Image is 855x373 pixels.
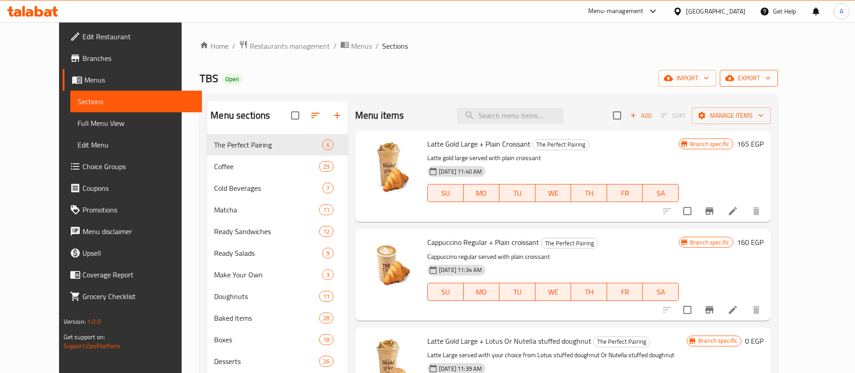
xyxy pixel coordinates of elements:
a: Edit menu item [727,206,738,216]
a: Menu disclaimer [63,221,202,242]
a: Support.OpsPlatform [64,340,121,352]
a: Edit Menu [70,134,202,156]
span: SA [646,187,675,200]
div: items [322,269,334,280]
span: 12 [320,227,333,236]
button: delete [745,299,767,321]
span: The Perfect Pairing [533,139,589,150]
span: Get support on: [64,331,105,343]
div: items [322,183,334,193]
span: import [666,73,709,84]
a: Coverage Report [63,264,202,286]
span: Select to update [678,202,697,221]
button: Branch-specific-item [699,200,720,222]
div: The Perfect Pairing [532,139,590,150]
p: Latte gold large served with plain croissant [427,152,679,164]
button: FR [607,283,643,301]
span: Make Your Own [214,269,322,280]
div: Coffee29 [207,156,348,177]
span: 28 [320,314,333,322]
span: A [840,6,843,16]
div: Menu-management [588,6,644,17]
span: [DATE] 11:34 AM [435,266,485,274]
div: items [322,139,334,150]
div: Ready Salads9 [207,242,348,264]
span: Desserts [214,356,319,367]
span: WE [539,187,568,200]
span: Coverage Report [82,269,195,280]
button: SU [427,283,463,301]
span: Boxes [214,334,319,345]
nav: breadcrumb [200,40,778,52]
a: Upsell [63,242,202,264]
span: The Perfect Pairing [594,336,650,347]
span: Grocery Checklist [82,291,195,302]
div: [GEOGRAPHIC_DATA] [686,6,745,16]
span: The Perfect Pairing [214,139,322,150]
span: Sort sections [305,105,326,126]
div: Ready Sandwiches [214,226,319,237]
span: Ready Salads [214,248,322,258]
h6: 160 EGP [737,236,764,249]
span: Menus [84,74,195,85]
span: The Perfect Pairing [541,238,598,249]
a: Full Menu View [70,112,202,134]
span: Menu disclaimer [82,226,195,237]
h2: Menu items [355,109,404,122]
button: Manage items [692,107,771,124]
div: Cold Beverages7 [207,177,348,199]
a: Home [200,41,229,51]
div: items [319,161,334,172]
button: TU [499,184,535,202]
span: 29 [320,162,333,171]
span: Select section first [655,109,692,123]
button: Add [626,109,655,123]
button: export [720,70,778,87]
span: TBS [200,68,218,88]
button: TH [571,283,607,301]
span: FR [611,187,640,200]
div: The Perfect Pairing [593,336,650,347]
span: TU [503,286,532,299]
span: 11 [320,206,333,214]
span: 18 [320,336,333,344]
span: Cold Beverages [214,183,322,193]
span: 3 [323,271,333,279]
div: Make Your Own3 [207,264,348,286]
li: / [232,41,235,51]
div: Baked Items [214,313,319,323]
span: Latte Gold Large + Lotus Or Nutella stuffed doughnut [427,334,591,348]
div: Desserts26 [207,350,348,372]
a: Promotions [63,199,202,221]
a: Sections [70,91,202,112]
span: Latte Gold Large + Plain Croissant [427,137,530,151]
h2: Menu sections [210,109,270,122]
div: items [319,226,334,237]
p: Latte Large served with your choice from Lotus stuffed doughnut Or Nutella stuffed doughnut [427,350,687,361]
div: items [319,313,334,323]
button: SU [427,184,463,202]
button: delete [745,200,767,222]
li: / [334,41,337,51]
span: Add [629,111,653,121]
span: Select section [608,106,626,125]
span: Branch specific [695,336,741,345]
span: MO [467,187,496,200]
li: / [375,41,379,51]
span: Matcha [214,204,319,215]
span: Select to update [678,300,697,319]
div: Doughnuts11 [207,286,348,307]
button: TU [499,283,535,301]
div: Matcha11 [207,199,348,221]
div: items [319,334,334,345]
a: Menus [63,69,202,91]
span: Promotions [82,204,195,215]
a: Edit Restaurant [63,26,202,47]
div: Open [222,74,242,85]
span: [DATE] 11:40 AM [435,167,485,176]
div: Boxes18 [207,329,348,350]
